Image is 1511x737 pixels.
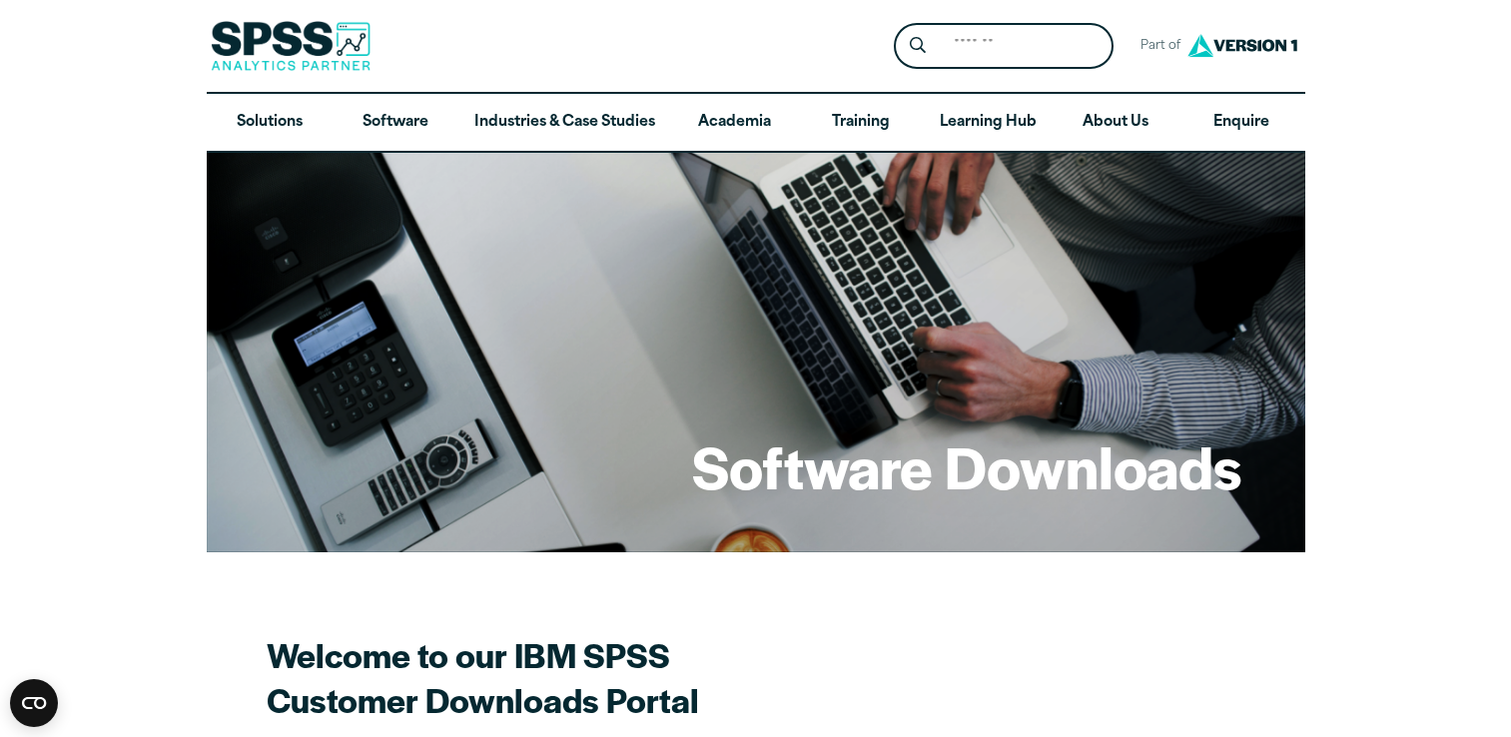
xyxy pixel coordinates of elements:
[1178,94,1304,152] a: Enquire
[692,427,1241,505] h1: Software Downloads
[211,21,371,71] img: SPSS Analytics Partner
[894,23,1114,70] form: Site Header Search Form
[1053,94,1178,152] a: About Us
[910,37,926,54] svg: Search magnifying glass icon
[671,94,797,152] a: Academia
[899,28,936,65] button: Search magnifying glass icon
[267,632,966,722] h2: Welcome to our IBM SPSS Customer Downloads Portal
[333,94,458,152] a: Software
[458,94,671,152] a: Industries & Case Studies
[1182,27,1302,64] img: Version1 Logo
[797,94,923,152] a: Training
[1130,32,1182,61] span: Part of
[207,94,333,152] a: Solutions
[924,94,1053,152] a: Learning Hub
[10,679,58,727] button: Open CMP widget
[207,94,1305,152] nav: Desktop version of site main menu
